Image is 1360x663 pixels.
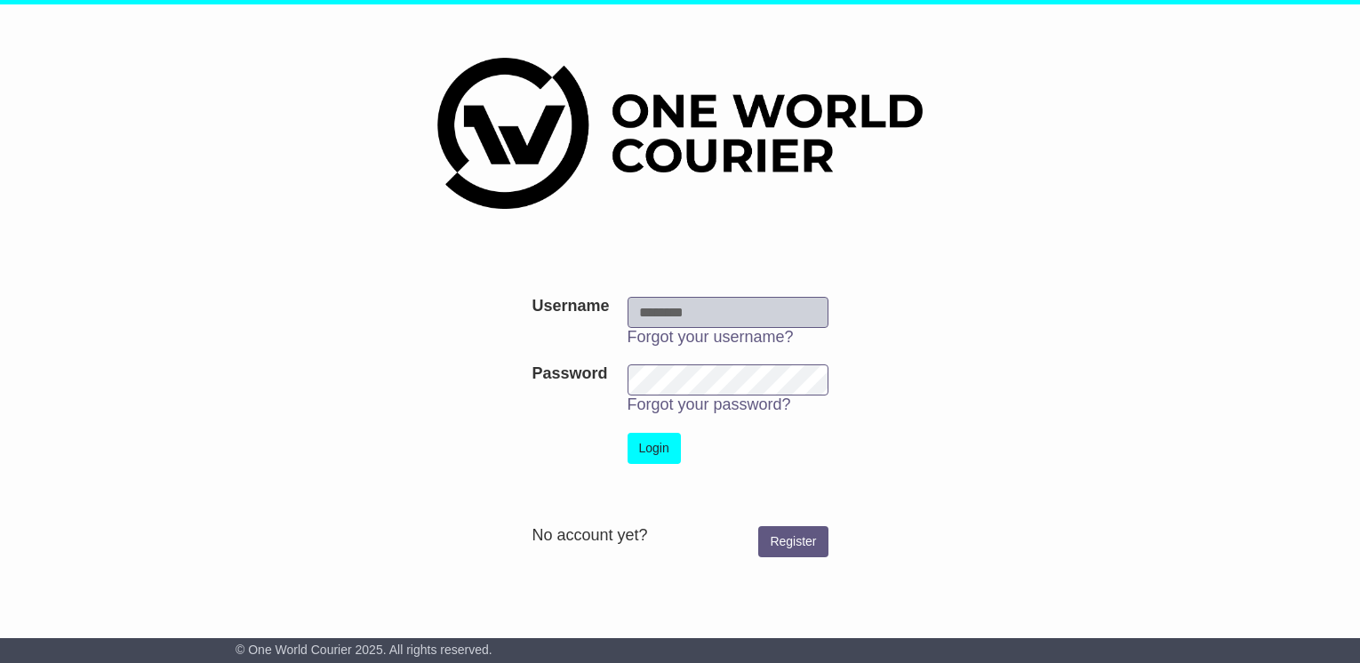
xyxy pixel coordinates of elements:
[628,395,791,413] a: Forgot your password?
[532,297,609,316] label: Username
[236,643,492,657] span: © One World Courier 2025. All rights reserved.
[628,433,681,464] button: Login
[532,364,607,384] label: Password
[437,58,923,209] img: One World
[758,526,828,557] a: Register
[532,526,828,546] div: No account yet?
[628,328,794,346] a: Forgot your username?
